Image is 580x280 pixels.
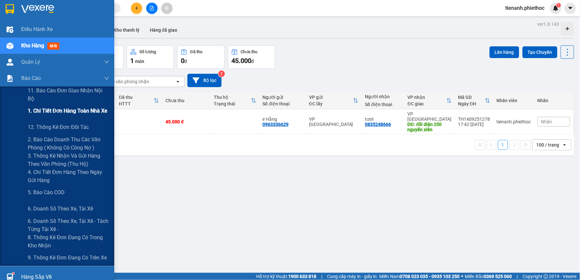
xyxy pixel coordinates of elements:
th: Toggle SortBy [455,92,494,109]
th: Toggle SortBy [211,92,259,109]
button: Chưa thu45.000đ [228,45,275,69]
button: Kho thanh lý [108,22,145,38]
div: Đã thu [119,95,154,100]
div: Chọn văn phòng nhận [104,78,149,85]
b: GỬI : VP [GEOGRAPHIC_DATA] [8,47,97,69]
div: Người gửi [263,95,303,100]
span: 3. Thống kê nhận và gửi hàng theo văn phòng (thu hộ) [28,152,109,168]
div: Số lượng [140,50,156,54]
div: 0835248666 [365,122,391,127]
span: Báo cáo [21,74,41,82]
button: 1 [498,140,508,150]
div: Thu hộ [214,95,251,100]
div: Đã thu [190,50,202,54]
button: Tạo Chuyến [523,46,557,58]
span: mới [47,42,59,50]
img: warehouse-icon [7,42,13,49]
div: Chưa thu [241,50,258,54]
svg: open [562,142,567,148]
span: plus [134,6,139,10]
sup: 2 [218,70,225,77]
span: 1. Chi tiết đơn hàng toàn nhà xe [28,107,108,115]
div: VP [GEOGRAPHIC_DATA] [309,117,358,127]
span: 9. Thống kê đơn đang có trên xe [28,254,107,262]
strong: 0369 525 060 [484,274,512,279]
div: tươi [365,117,401,122]
span: tienanh.phiethoc [500,4,550,12]
span: 5. Báo cáo COD [28,188,65,196]
img: icon-new-feature [553,5,559,11]
div: 17:42 [DATE] [458,122,490,127]
span: 45.000 [231,57,251,65]
span: | [517,273,518,280]
span: món [135,59,144,64]
strong: 1900 633 818 [288,274,316,279]
button: file-add [146,3,158,14]
span: Miền Nam [380,273,460,280]
button: plus [131,3,142,14]
div: Mã GD [458,95,485,100]
img: logo-vxr [6,4,14,14]
span: 8. Thống kê đơn đang có trong kho nhận [28,233,109,250]
div: ĐC giao [408,101,447,106]
span: ⚪️ [462,275,463,278]
span: Quản Lý [21,58,40,66]
div: VP [GEOGRAPHIC_DATA] [408,111,452,122]
th: Toggle SortBy [306,92,362,109]
span: down [104,76,109,81]
li: Hotline: 1900 3383, ĐT/Zalo : 0862837383 [61,24,273,32]
img: warehouse-icon [7,26,13,33]
div: Nhân viên [497,98,531,103]
span: 0 [181,57,184,65]
div: Nhãn [538,98,570,103]
div: Ngày ĐH [458,101,485,106]
div: VP gửi [309,95,353,100]
div: Chưa thu [165,98,208,103]
strong: 0708 023 035 - 0935 103 250 [400,274,460,279]
div: 45.000 đ [165,119,208,124]
svg: open [175,79,180,84]
div: Tạo kho hàng mới [561,22,574,35]
img: warehouse-icon [7,59,13,66]
div: ver 1.8.143 [538,21,559,28]
span: Kho hàng [21,42,44,49]
div: 100 / trang [537,142,559,148]
span: Cung cấp máy in - giấy in: [327,273,378,280]
span: 1 [557,3,560,8]
span: Điều hành xe [21,25,53,33]
li: 237 [PERSON_NAME] , [GEOGRAPHIC_DATA] [61,16,273,24]
span: Miền Bắc [465,273,512,280]
span: 12. Thống kê đơn đối tác [28,123,89,131]
img: logo.jpg [8,8,41,41]
span: 1 [130,57,134,65]
span: 6. Doanh số theo xe, tài xế [28,205,93,213]
button: aim [161,3,173,14]
span: 6. Doanh số theo xe, tài xế - tách từng tài xế - [28,217,109,233]
button: Bộ lọc [187,74,222,87]
div: Số điện thoại [263,101,303,106]
span: đ [184,59,187,64]
div: e Hằng [263,117,303,122]
div: Số điện thoại [365,102,401,107]
button: caret-down [565,3,576,14]
div: HTTT [119,101,154,106]
th: Toggle SortBy [116,92,162,109]
span: copyright [544,274,548,279]
button: Số lượng1món [127,45,174,69]
div: VP nhận [408,95,447,100]
span: Nhãn [541,119,552,124]
div: Trạng thái [214,101,251,106]
span: Hỗ trợ kỹ thuật: [256,273,316,280]
sup: 1 [12,272,14,274]
span: 2. Báo cáo doanh thu các văn phòng ( không có công nợ ) [28,135,109,152]
span: aim [165,6,169,10]
span: 11. Báo cáo đơn giao nhận nội bộ [28,86,109,103]
span: | [321,273,322,280]
div: 0963336629 [263,122,289,127]
button: Đã thu0đ [177,45,225,69]
div: tienanh.phiethoc [497,119,531,124]
span: down [104,59,109,65]
span: 4. Chi tiết đơn hàng theo ngày gửi hàng [28,168,109,184]
span: caret-down [568,5,573,11]
button: Lên hàng [490,46,519,58]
